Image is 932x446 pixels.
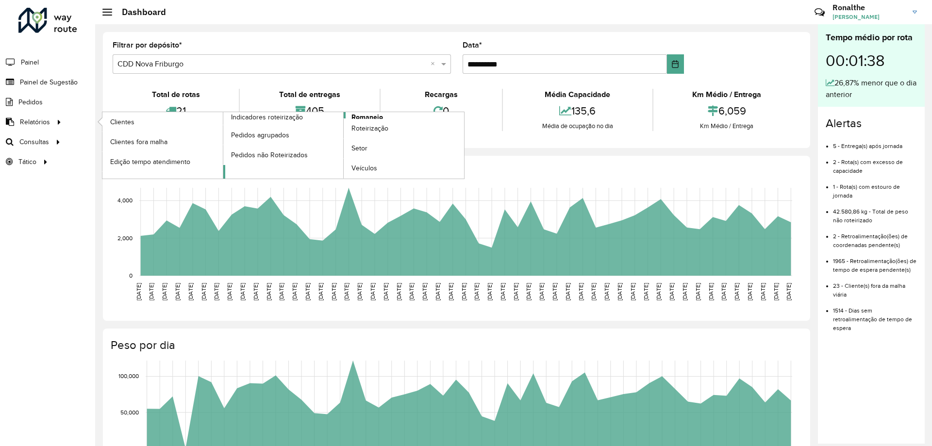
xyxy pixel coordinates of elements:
a: Romaneio [223,112,465,179]
span: Consultas [19,137,49,147]
text: [DATE] [408,283,415,300]
div: 6,059 [656,100,798,121]
text: 0 [129,272,133,279]
span: Indicadores roteirização [231,112,303,122]
text: [DATE] [486,283,493,300]
text: [DATE] [695,283,701,300]
div: 21 [115,100,236,121]
text: [DATE] [551,283,558,300]
span: Clientes [110,117,134,127]
text: [DATE] [421,283,428,300]
text: [DATE] [747,283,753,300]
div: Total de rotas [115,89,236,100]
text: [DATE] [578,283,584,300]
text: 50,000 [120,409,139,415]
li: 2 - Rota(s) com excesso de capacidade [833,150,917,175]
li: 1514 - Dias sem retroalimentação de tempo de espera [833,299,917,332]
text: [DATE] [174,283,181,300]
text: [DATE] [135,283,142,300]
text: [DATE] [187,283,194,300]
text: [DATE] [304,283,311,300]
text: [DATE] [331,283,337,300]
text: [DATE] [473,283,480,300]
h4: Alertas [826,116,917,131]
h3: Ronalthe [832,3,905,12]
h4: Peso por dia [111,338,800,352]
span: Pedidos agrupados [231,130,289,140]
span: Tático [18,157,36,167]
text: [DATE] [643,283,649,300]
a: Setor [344,139,464,158]
text: [DATE] [655,283,662,300]
text: [DATE] [590,283,597,300]
text: [DATE] [760,283,766,300]
li: 23 - Cliente(s) fora da malha viária [833,274,917,299]
a: Pedidos agrupados [223,125,344,145]
span: Pedidos não Roteirizados [231,150,308,160]
text: [DATE] [630,283,636,300]
div: 00:01:38 [826,44,917,77]
li: 2 - Retroalimentação(ões) de coordenadas pendente(s) [833,225,917,249]
a: Veículos [344,159,464,178]
div: Total de entregas [242,89,377,100]
span: Veículos [351,163,377,173]
label: Filtrar por depósito [113,39,182,51]
li: 1 - Rota(s) com estouro de jornada [833,175,917,200]
text: [DATE] [499,283,506,300]
text: [DATE] [278,283,284,300]
text: [DATE] [434,283,441,300]
text: 100,000 [118,373,139,380]
text: [DATE] [252,283,259,300]
div: 405 [242,100,377,121]
li: 42.580,86 kg - Total de peso não roteirizado [833,200,917,225]
text: 4,000 [117,198,133,204]
a: Edição tempo atendimento [102,152,223,171]
text: [DATE] [383,283,389,300]
span: Relatórios [20,117,50,127]
text: [DATE] [525,283,532,300]
text: [DATE] [356,283,363,300]
text: [DATE] [148,283,154,300]
div: Km Médio / Entrega [656,121,798,131]
text: [DATE] [616,283,623,300]
a: Contato Rápido [809,2,830,23]
div: Média de ocupação no dia [505,121,649,131]
a: Roteirização [344,119,464,138]
text: [DATE] [396,283,402,300]
span: Painel [21,57,39,67]
text: [DATE] [733,283,740,300]
text: [DATE] [538,283,545,300]
span: Clientes fora malha [110,137,167,147]
div: Km Médio / Entrega [656,89,798,100]
text: [DATE] [720,283,727,300]
text: [DATE] [565,283,571,300]
a: Pedidos não Roteirizados [223,145,344,165]
text: [DATE] [369,283,376,300]
li: 1965 - Retroalimentação(ões) de tempo de espera pendente(s) [833,249,917,274]
span: Pedidos [18,97,43,107]
div: 26,87% menor que o dia anterior [826,77,917,100]
span: Clear all [431,58,439,70]
text: [DATE] [708,283,714,300]
span: [PERSON_NAME] [832,13,905,21]
text: [DATE] [291,283,298,300]
h2: Dashboard [112,7,166,17]
span: Painel de Sugestão [20,77,78,87]
div: 0 [383,100,499,121]
span: Edição tempo atendimento [110,157,190,167]
a: Indicadores roteirização [102,112,344,179]
a: Clientes [102,112,223,132]
text: [DATE] [448,283,454,300]
text: [DATE] [785,283,792,300]
text: [DATE] [266,283,272,300]
text: [DATE] [461,283,467,300]
text: [DATE] [239,283,246,300]
text: [DATE] [200,283,207,300]
text: [DATE] [513,283,519,300]
text: [DATE] [317,283,324,300]
a: Clientes fora malha [102,132,223,151]
label: Data [463,39,482,51]
text: [DATE] [343,283,349,300]
text: [DATE] [682,283,688,300]
text: [DATE] [668,283,675,300]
